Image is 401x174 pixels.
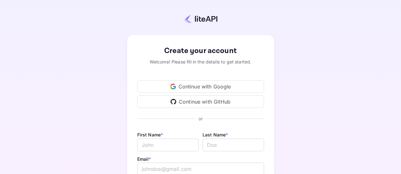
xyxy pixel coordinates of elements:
[203,132,228,137] label: Last Name
[137,45,264,57] div: Create your account
[137,139,199,151] input: John
[137,156,151,162] label: Email
[137,80,264,93] div: Continue with Google
[137,95,264,108] div: Continue with GitHub
[137,58,264,65] div: Welcome! Please fill in the details to get started.
[137,132,163,137] label: First Name
[203,139,264,151] input: Doe
[184,14,217,23] img: liteapi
